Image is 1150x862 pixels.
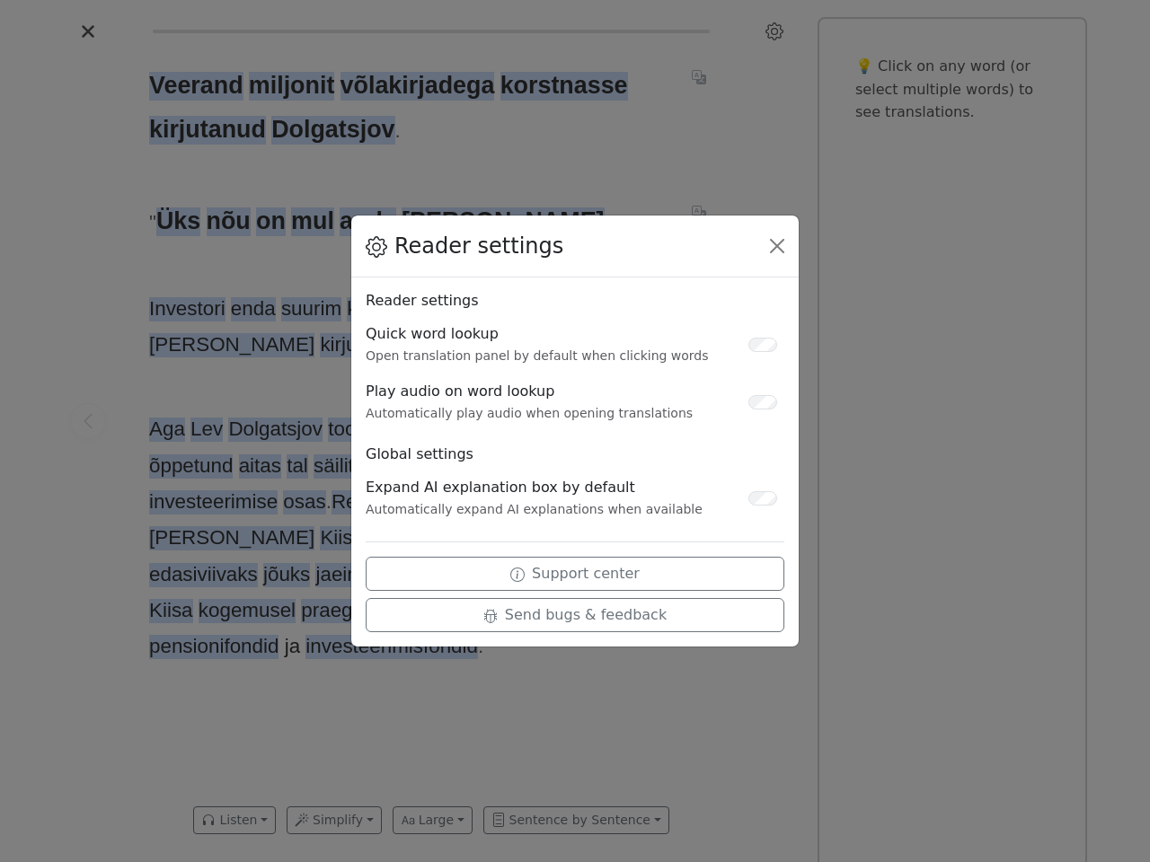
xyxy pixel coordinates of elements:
div: Quick word lookup [366,323,748,345]
small: Automatically play audio when opening translations [366,406,693,420]
small: Open translation panel by default when clicking words [366,348,709,363]
div: Expand AI explanation box by default [366,477,748,498]
button: Close [763,232,792,260]
button: Send bugs & feedback [366,598,784,632]
div: Reader settings [366,230,563,262]
small: Automatically expand AI explanations when available [366,502,703,516]
div: Play audio on word lookup [366,381,748,402]
button: Support center [366,557,784,591]
h6: Reader settings [366,292,784,309]
h6: Global settings [366,445,784,462]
